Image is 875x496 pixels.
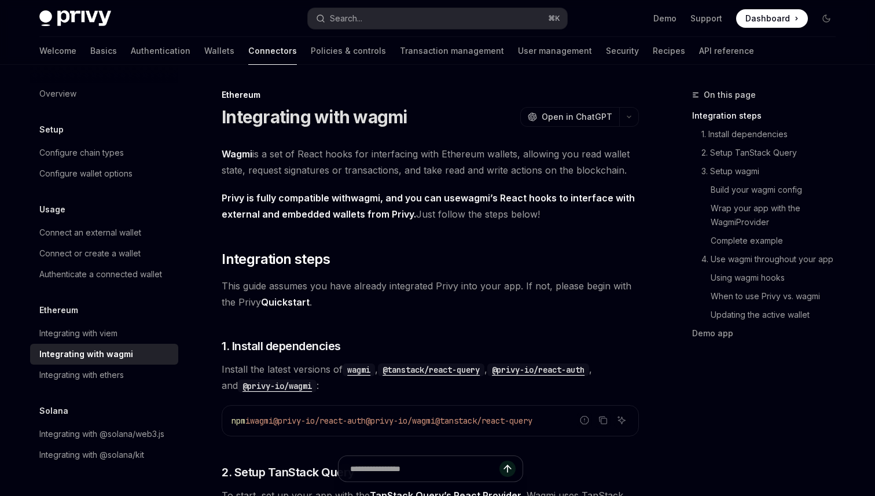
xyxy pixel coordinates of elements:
a: Recipes [653,37,685,65]
a: When to use Privy vs. wagmi [692,287,845,306]
a: 1. Install dependencies [692,125,845,144]
span: @tanstack/react-query [435,416,532,426]
a: Connect or create a wallet [30,243,178,264]
a: 4. Use wagmi throughout your app [692,250,845,269]
a: User management [518,37,592,65]
div: Connect an external wallet [39,226,141,240]
a: Dashboard [736,9,808,28]
div: Ethereum [222,89,639,101]
div: Connect or create a wallet [39,247,141,260]
a: Connectors [248,37,297,65]
a: Using wagmi hooks [692,269,845,287]
code: @privy-io/react-auth [487,363,589,376]
a: Integrating with @solana/kit [30,444,178,465]
button: Copy the contents from the code block [595,413,611,428]
a: wagmi [351,192,380,204]
span: npm [231,416,245,426]
h5: Usage [39,203,65,216]
div: Integrating with wagmi [39,347,133,361]
span: Dashboard [745,13,790,24]
a: Integrating with viem [30,323,178,344]
h5: Solana [39,404,68,418]
h5: Ethereum [39,303,78,317]
span: i [245,416,250,426]
button: Report incorrect code [577,413,592,428]
button: Search...⌘K [308,8,567,29]
a: Configure chain types [30,142,178,163]
a: @tanstack/react-query [378,363,484,375]
a: Authenticate a connected wallet [30,264,178,285]
a: Updating the active wallet [692,306,845,324]
div: Integrating with viem [39,326,117,340]
span: ⌘ K [548,14,560,23]
img: dark logo [39,10,111,27]
div: Configure wallet options [39,167,133,181]
a: 2. Setup TanStack Query [692,144,845,162]
a: Integrating with ethers [30,365,178,385]
div: Search... [330,12,362,25]
h5: Setup [39,123,64,137]
a: Security [606,37,639,65]
a: Demo app [692,324,845,343]
a: wagmi [343,363,375,375]
a: API reference [699,37,754,65]
code: @tanstack/react-query [378,363,484,376]
button: Send message [499,461,516,477]
a: wagmi [461,192,490,204]
h1: Integrating with wagmi [222,106,407,127]
span: Open in ChatGPT [542,111,612,123]
span: Integration steps [222,250,330,269]
a: Transaction management [400,37,504,65]
code: @privy-io/wagmi [238,380,317,392]
a: Support [690,13,722,24]
span: Just follow the steps below! [222,190,639,222]
button: Toggle dark mode [817,9,836,28]
a: Policies & controls [311,37,386,65]
a: Wagmi [222,148,252,160]
a: Integrating with wagmi [30,344,178,365]
a: Quickstart [261,296,310,308]
span: @privy-io/wagmi [366,416,435,426]
a: @privy-io/react-auth [487,363,589,375]
span: wagmi [250,416,273,426]
div: Integrating with ethers [39,368,124,382]
a: Complete example [692,232,845,250]
a: Wallets [204,37,234,65]
a: Overview [30,83,178,104]
a: Wrap your app with the WagmiProvider [692,199,845,232]
div: Integrating with @solana/kit [39,448,144,462]
span: 1. Install dependencies [222,338,341,354]
div: Configure chain types [39,146,124,160]
a: Connect an external wallet [30,222,178,243]
a: Authentication [131,37,190,65]
div: Authenticate a connected wallet [39,267,162,281]
button: Open in ChatGPT [520,107,619,127]
span: This guide assumes you have already integrated Privy into your app. If not, please begin with the... [222,278,639,310]
a: Build your wagmi config [692,181,845,199]
a: 3. Setup wagmi [692,162,845,181]
span: Install the latest versions of , , , and : [222,361,639,394]
code: wagmi [343,363,375,376]
a: Welcome [39,37,76,65]
button: Ask AI [614,413,629,428]
a: Integration steps [692,106,845,125]
div: Overview [39,87,76,101]
a: Basics [90,37,117,65]
span: On this page [704,88,756,102]
a: Configure wallet options [30,163,178,184]
div: Integrating with @solana/web3.js [39,427,164,441]
input: Ask a question... [350,456,499,482]
strong: Privy is fully compatible with , and you can use ’s React hooks to interface with external and em... [222,192,635,220]
a: @privy-io/wagmi [238,380,317,391]
span: @privy-io/react-auth [273,416,366,426]
span: is a set of React hooks for interfacing with Ethereum wallets, allowing you read wallet state, re... [222,146,639,178]
a: Demo [653,13,677,24]
a: Integrating with @solana/web3.js [30,424,178,444]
